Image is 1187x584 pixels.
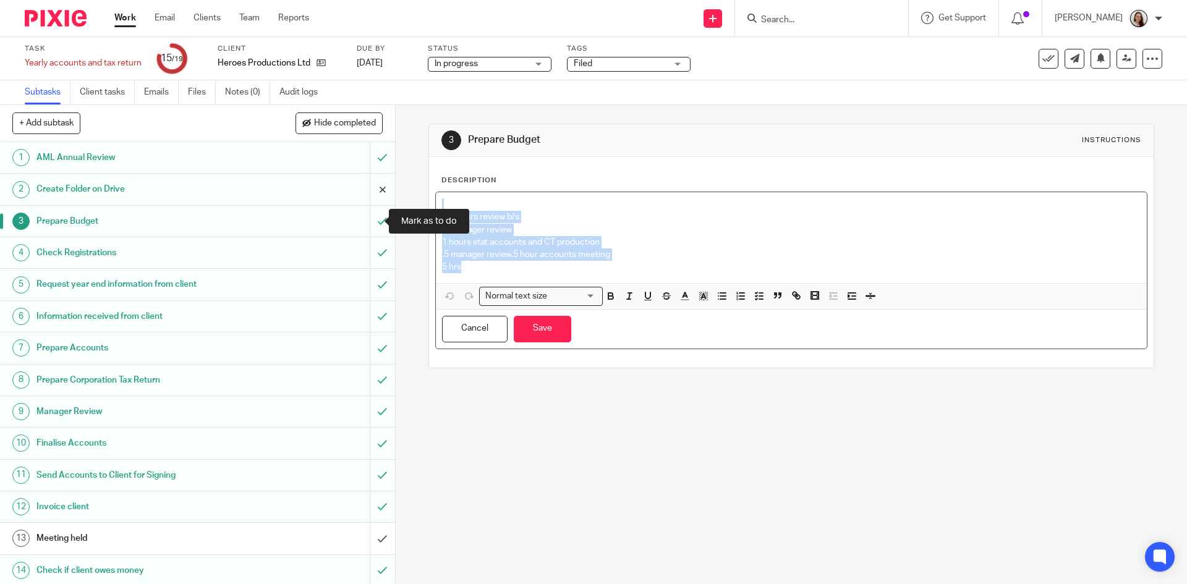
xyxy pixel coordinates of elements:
a: Subtasks [25,80,70,104]
div: Yearly accounts and tax return [25,57,142,69]
a: Emails [144,80,179,104]
a: Files [188,80,216,104]
div: 15 [161,51,183,66]
button: Save [514,316,571,342]
button: Cancel [442,316,508,342]
div: Instructions [1082,135,1141,145]
label: Task [25,44,142,54]
h1: Information received from client [36,307,250,326]
a: Email [155,12,175,24]
div: 13 [12,530,30,547]
h1: Prepare Budget [36,212,250,231]
h1: AML Annual Review [36,148,250,167]
h1: Check Registrations [36,243,250,262]
div: 12 [12,498,30,515]
label: Tags [567,44,691,54]
a: Team [239,12,260,24]
a: Notes (0) [225,80,270,104]
button: Hide completed [296,112,383,133]
h1: Create Folder on Drive [36,180,250,198]
div: 1 [12,149,30,166]
div: 8 [12,371,30,389]
a: Client tasks [80,80,135,104]
img: Profile.png [1129,9,1149,28]
a: Reports [278,12,309,24]
img: Pixie [25,10,87,27]
h1: Prepare Accounts [36,339,250,357]
label: Due by [357,44,412,54]
h1: Manager Review [36,402,250,421]
h1: Invoice client [36,497,250,516]
h1: Request year end information from client [36,275,250,294]
span: [DATE] [357,59,383,67]
a: Audit logs [279,80,327,104]
div: 10 [12,434,30,452]
div: 11 [12,467,30,484]
div: 5 [12,276,30,294]
button: + Add subtask [12,112,80,133]
span: Hide completed [314,119,376,129]
p: Description [441,176,496,185]
h1: Finalise Accounts [36,434,250,452]
h1: Send Accounts to Client for Signing [36,466,250,485]
small: /19 [172,56,183,62]
span: Filed [574,59,592,68]
label: Client [218,44,341,54]
p: [PERSON_NAME] [1055,12,1123,24]
a: Clients [194,12,221,24]
a: Work [114,12,136,24]
h1: Prepare Budget [468,133,818,146]
span: Normal text size [482,290,550,303]
div: 4 [12,244,30,261]
div: 2 [12,181,30,198]
p: 5 hrs [442,261,1140,273]
div: 6 [12,308,30,325]
div: 7 [12,339,30,357]
p: 2.5 hours review b/s .5 manager review 1 hours stat accounts and CT production .5 manager review ... [442,198,1140,261]
div: Search for option [479,287,603,306]
p: Heroes Productions Ltd [218,57,310,69]
input: Search for option [551,290,595,303]
div: 3 [12,213,30,230]
div: 3 [441,130,461,150]
span: In progress [435,59,478,68]
div: 9 [12,403,30,420]
label: Status [428,44,551,54]
h1: Prepare Corporation Tax Return [36,371,250,389]
div: 14 [12,562,30,579]
span: Get Support [938,14,986,22]
input: Search [760,15,871,26]
h1: Check if client owes money [36,561,250,580]
h1: Meeting held [36,529,250,548]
